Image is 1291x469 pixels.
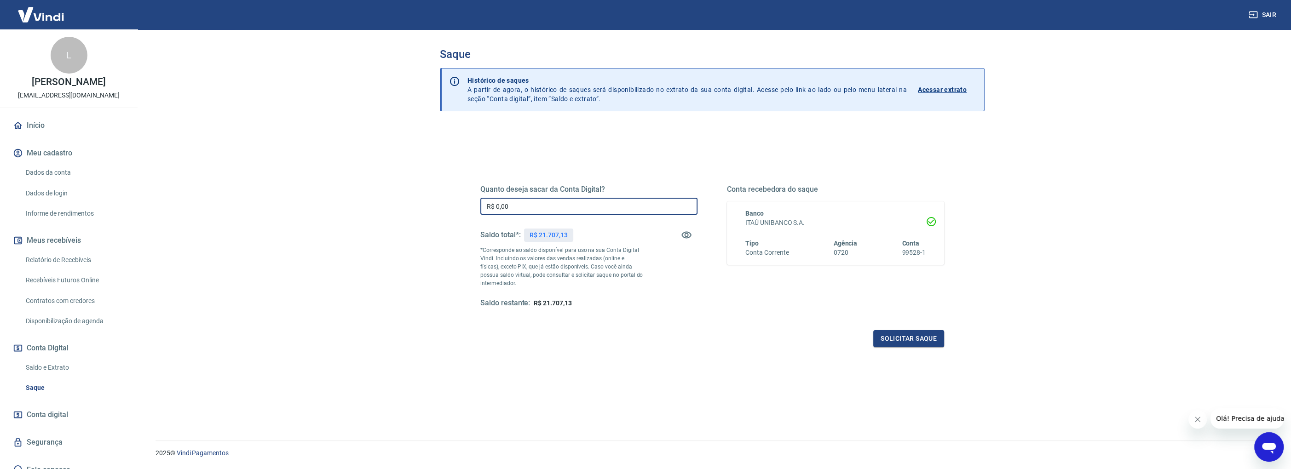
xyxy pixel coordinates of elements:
div: L [51,37,87,74]
iframe: Fechar mensagem [1188,410,1207,429]
a: Informe de rendimentos [22,204,127,223]
h5: Conta recebedora do saque [727,185,944,194]
h5: Saldo restante: [480,298,530,308]
iframe: Botão para abrir a janela de mensagens [1254,432,1284,462]
a: Saldo e Extrato [22,358,127,377]
img: Vindi [11,0,71,29]
span: Conta digital [27,408,68,421]
button: Sair [1247,6,1280,23]
p: Histórico de saques [467,76,907,85]
a: Relatório de Recebíveis [22,251,127,269]
a: Segurança [11,432,127,452]
p: [PERSON_NAME] [32,77,105,87]
a: Saque [22,378,127,397]
a: Dados de login [22,184,127,203]
h5: Quanto deseja sacar da Conta Digital? [480,185,697,194]
span: R$ 21.707,13 [534,299,571,307]
a: Dados da conta [22,163,127,182]
p: *Corresponde ao saldo disponível para uso na sua Conta Digital Vindi. Incluindo os valores das ve... [480,246,643,287]
span: Tipo [745,240,759,247]
p: R$ 21.707,13 [530,230,567,240]
a: Acessar extrato [918,76,977,103]
h5: Saldo total*: [480,230,520,240]
a: Recebíveis Futuros Online [22,271,127,290]
button: Solicitar saque [873,330,944,347]
a: Disponibilização de agenda [22,312,127,331]
h6: 99528-1 [902,248,926,257]
h6: ITAÚ UNIBANCO S.A. [745,218,926,228]
iframe: Mensagem da empresa [1210,408,1284,429]
button: Meus recebíveis [11,230,127,251]
p: 2025 © [156,448,1269,458]
p: Acessar extrato [918,85,967,94]
span: Conta [902,240,919,247]
h6: 0720 [834,248,858,257]
a: Contratos com credores [22,292,127,310]
a: Início [11,115,127,136]
h6: Conta Corrente [745,248,789,257]
a: Conta digital [11,405,127,425]
button: Conta Digital [11,338,127,358]
a: Vindi Pagamentos [177,449,229,457]
span: Olá! Precisa de ajuda? [6,6,77,14]
p: [EMAIL_ADDRESS][DOMAIN_NAME] [18,91,120,100]
h3: Saque [440,48,985,61]
span: Banco [745,210,764,217]
p: A partir de agora, o histórico de saques será disponibilizado no extrato da sua conta digital. Ac... [467,76,907,103]
button: Meu cadastro [11,143,127,163]
span: Agência [834,240,858,247]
